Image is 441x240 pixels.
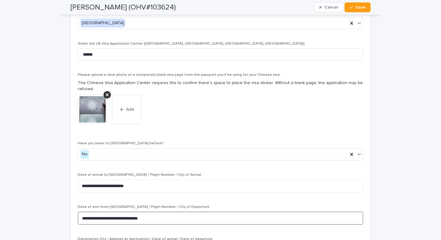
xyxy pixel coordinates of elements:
[70,3,176,12] h2: [PERSON_NAME] (OHV#103624)
[112,95,141,124] button: Add
[78,205,209,209] span: Date of exit from [GEOGRAPHIC_DATA] / Flight Number / City of Departure
[78,80,363,93] p: The Chinese Visa Application Center requires this to confirm there’s space to place the visa stic...
[81,19,125,28] div: [GEOGRAPHIC_DATA]
[78,142,164,145] span: Have you been to [GEOGRAPHIC_DATA] before?
[78,73,281,77] span: Please upload a clear photo of a completely blank visa page from the passport you’ll be using for...
[126,107,134,112] span: Add
[78,42,305,46] span: State the UK Visa Application Center ([GEOGRAPHIC_DATA], [GEOGRAPHIC_DATA], [GEOGRAPHIC_DATA], [G...
[81,150,89,159] div: No
[356,5,366,9] span: Save
[345,2,371,12] button: Save
[314,2,343,12] button: Cancel
[78,173,201,177] span: Date of arrival to [GEOGRAPHIC_DATA] / Flight Number / City of Arrival
[324,5,338,9] span: Cancel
